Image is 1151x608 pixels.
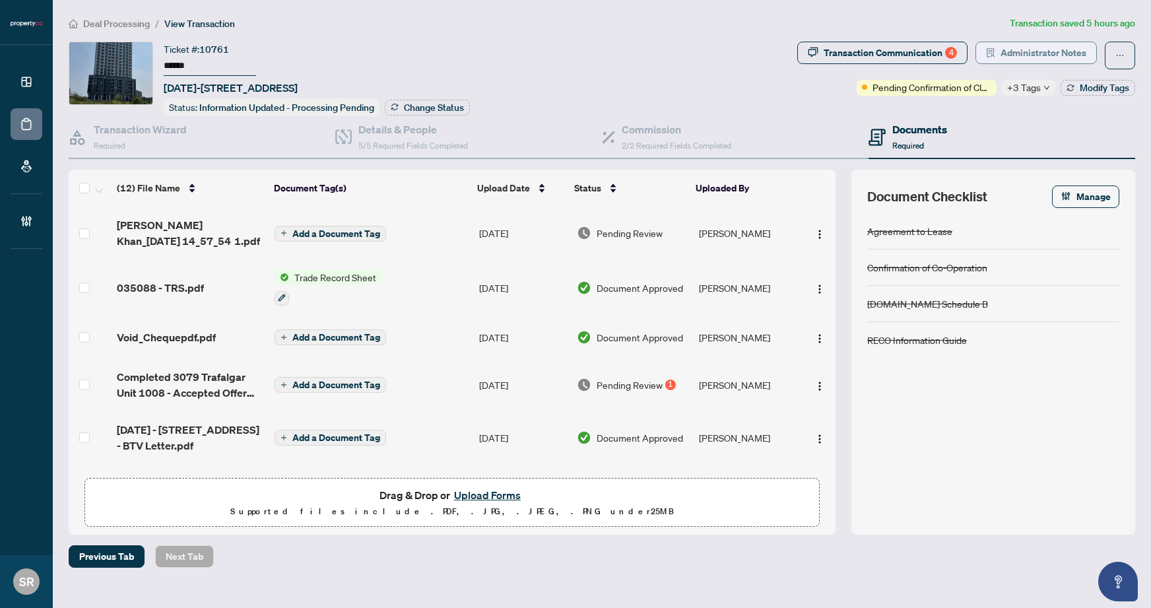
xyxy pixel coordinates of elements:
button: Add a Document Tag [275,377,386,393]
button: Logo [809,374,830,395]
td: [DATE] [474,207,572,259]
span: plus [280,230,287,236]
td: [PERSON_NAME] [694,259,801,316]
th: Uploaded By [690,170,797,207]
span: Document Approved [597,330,683,345]
span: Administrator Notes [1001,42,1086,63]
span: Required [94,141,125,151]
th: Status [569,170,690,207]
span: Pending Review [597,378,663,392]
span: Pending Review [597,226,663,240]
span: 5/5 Required Fields Completed [358,141,468,151]
td: [DATE] [474,464,572,521]
span: (12) File Name [117,181,180,195]
div: RECO Information Guide [867,333,967,347]
div: Confirmation of Co-Operation [867,260,987,275]
img: logo [11,20,42,28]
h4: Details & People [358,121,468,137]
span: plus [280,382,287,388]
span: home [69,19,78,28]
button: Next Tab [155,545,214,568]
img: Status Icon [275,270,289,285]
button: Add a Document Tag [275,429,386,446]
div: Status: [164,98,379,116]
button: Logo [809,327,830,348]
button: Add a Document Tag [275,329,386,345]
button: Logo [809,427,830,448]
td: [PERSON_NAME] [694,464,801,521]
img: Document Status [577,430,591,445]
td: [PERSON_NAME] [694,358,801,411]
span: Previous Tab [79,546,134,567]
img: Logo [814,381,825,391]
td: [PERSON_NAME] [694,316,801,358]
img: Logo [814,229,825,240]
span: Pending Confirmation of Closing [872,80,991,94]
div: [DOMAIN_NAME] Schedule B [867,296,988,311]
span: solution [986,48,995,57]
h4: Documents [892,121,947,137]
span: Required [892,141,924,151]
button: Logo [809,222,830,244]
td: [DATE] [474,259,572,316]
span: down [1043,84,1050,91]
td: [DATE] [474,411,572,464]
img: Document Status [577,378,591,392]
span: Document Approved [597,430,683,445]
button: Add a Document Tag [275,226,386,242]
button: Upload Forms [450,487,525,504]
span: SR [19,572,34,591]
button: Manage [1052,186,1119,208]
span: Add a Document Tag [292,380,380,389]
img: Document Status [577,330,591,345]
span: plus [280,434,287,441]
span: 035088 - TRS.pdf [117,280,204,296]
span: Trade Record Sheet [289,270,381,285]
td: [PERSON_NAME] [694,411,801,464]
span: Add a Document Tag [292,433,380,442]
td: [PERSON_NAME] [694,207,801,259]
span: View Transaction [164,18,235,30]
button: Status IconTrade Record Sheet [275,270,381,306]
article: Transaction saved 5 hours ago [1010,16,1135,31]
span: Information Updated - Processing Pending [199,102,374,114]
button: Add a Document Tag [275,376,386,393]
div: Agreement to Lease [867,224,952,238]
button: Add a Document Tag [275,329,386,346]
th: Upload Date [472,170,569,207]
span: Document Approved [597,281,683,295]
span: Completed 3079 Trafalgar Unit 1008 - Accepted Offer 2.pdf [117,369,264,401]
span: Upload Date [477,181,530,195]
span: Add a Document Tag [292,229,380,238]
span: Modify Tags [1080,83,1129,92]
button: Modify Tags [1061,80,1135,96]
div: 4 [945,47,957,59]
td: [DATE] [474,316,572,358]
span: Drag & Drop orUpload FormsSupported files include .PDF, .JPG, .JPEG, .PNG under25MB [85,479,819,527]
th: Document Tag(s) [269,170,472,207]
img: Logo [814,284,825,294]
span: +3 Tags [1007,80,1041,95]
p: Supported files include .PDF, .JPG, .JPEG, .PNG under 25 MB [93,504,811,520]
img: Logo [814,333,825,344]
button: Add a Document Tag [275,224,386,242]
img: Document Status [577,281,591,295]
span: 10761 [199,44,229,55]
td: [DATE] [474,358,572,411]
div: Ticket #: [164,42,229,57]
button: Previous Tab [69,545,145,568]
img: IMG-W12372314_1.jpg [69,42,152,104]
span: Add a Document Tag [292,333,380,342]
img: Document Status [577,226,591,240]
span: ellipsis [1115,51,1125,60]
span: Change Status [404,103,464,112]
span: [DATE]-[STREET_ADDRESS] [164,80,298,96]
span: plus [280,334,287,341]
div: 1 [665,380,676,390]
span: [PERSON_NAME] Khan_[DATE] 14_57_54 1.pdf [117,217,264,249]
span: Deal Processing [83,18,150,30]
button: Logo [809,277,830,298]
li: / [155,16,159,31]
span: Document Checklist [867,187,987,206]
img: Logo [814,434,825,444]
